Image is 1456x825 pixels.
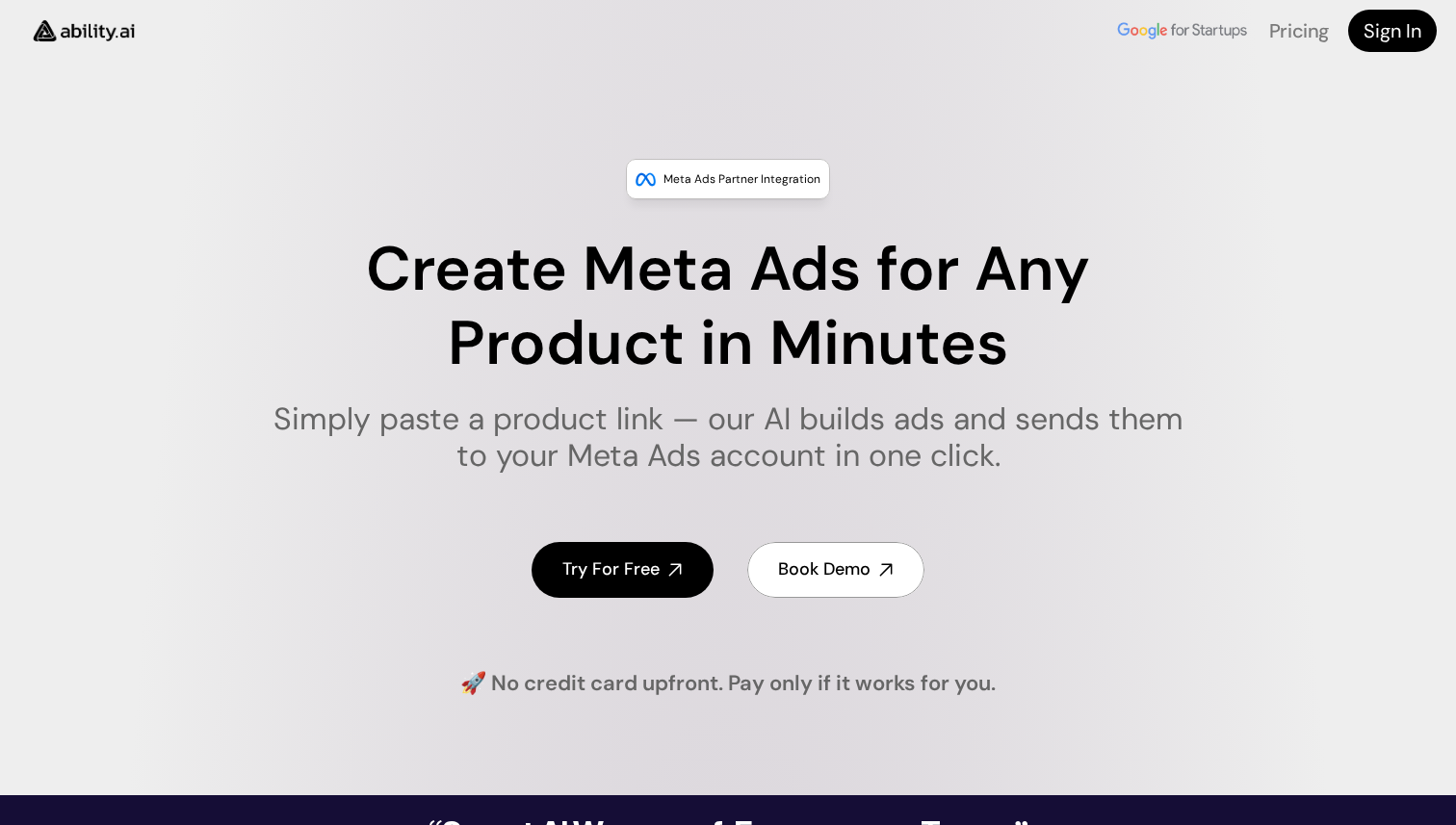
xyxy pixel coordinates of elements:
h4: Book Demo [778,557,871,581]
h1: Simply paste a product link — our AI builds ads and sends them to your Meta Ads account in one cl... [261,400,1196,475]
a: Pricing [1269,18,1329,43]
h4: 🚀 No credit card upfront. Pay only if it works for you. [460,669,996,699]
p: Meta Ads Partner Integration [663,169,820,189]
h4: Sign In [1364,17,1421,44]
a: Sign In [1348,10,1437,52]
h4: Try For Free [562,557,660,581]
h1: Create Meta Ads for Any Product in Minutes [261,233,1196,381]
a: Try For Free [532,542,714,597]
a: Book Demo [747,542,924,597]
